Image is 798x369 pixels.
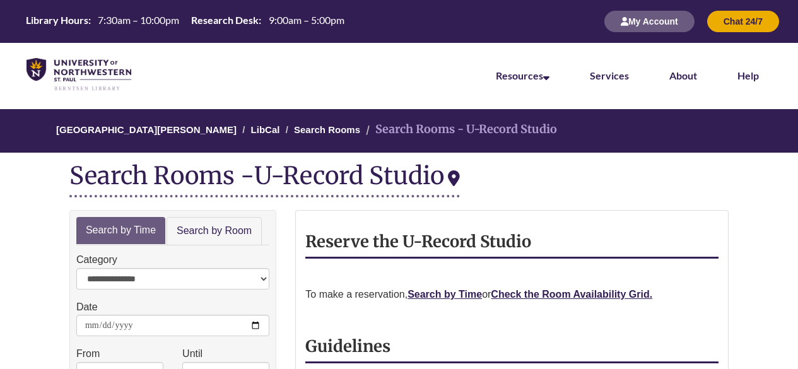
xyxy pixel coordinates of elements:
a: Search by Time [76,217,165,244]
a: About [669,69,697,81]
strong: Reserve the U-Record Studio [305,231,531,252]
a: Check the Room Availability Grid. [491,289,652,300]
th: Research Desk: [186,13,263,27]
a: LibCal [251,124,280,135]
a: My Account [604,16,695,26]
div: U-Record Studio [254,160,460,190]
div: Search Rooms - [69,162,460,197]
a: Search Rooms [294,124,360,135]
p: To make a reservation, or [305,286,719,303]
th: Library Hours: [21,13,93,27]
a: Hours Today [21,13,349,30]
a: Resources [496,69,549,81]
label: Until [182,346,202,362]
nav: Breadcrumb [69,109,729,153]
a: Search by Time [408,289,482,300]
strong: Guidelines [305,336,390,356]
img: UNWSP Library Logo [26,58,131,91]
a: Services [590,69,629,81]
button: My Account [604,11,695,32]
a: Help [737,69,759,81]
span: 9:00am – 5:00pm [269,14,344,26]
table: Hours Today [21,13,349,28]
li: Search Rooms - U-Record Studio [363,120,557,139]
a: [GEOGRAPHIC_DATA][PERSON_NAME] [56,124,237,135]
label: Date [76,299,98,315]
a: Search by Room [167,217,262,245]
label: From [76,346,100,362]
label: Category [76,252,117,268]
button: Chat 24/7 [707,11,779,32]
span: 7:30am – 10:00pm [98,14,179,26]
a: Chat 24/7 [707,16,779,26]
